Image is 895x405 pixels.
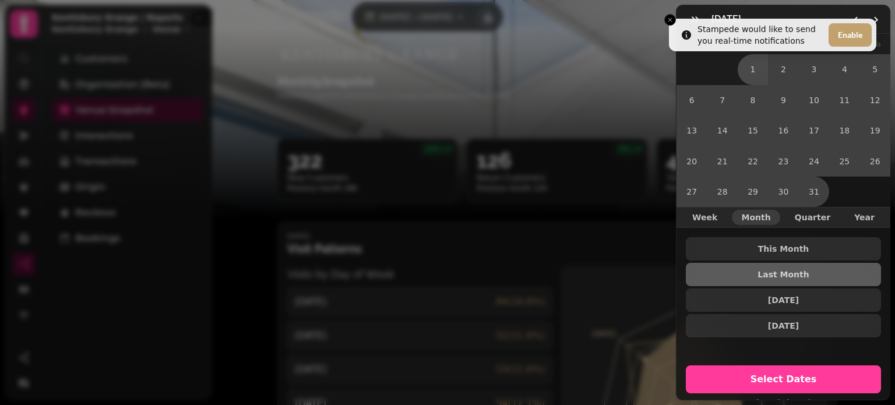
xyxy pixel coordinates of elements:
[686,288,881,312] button: [DATE]
[695,322,872,330] span: [DATE]
[768,54,798,84] button: Wednesday, July 2nd, 2025, selected
[768,177,798,207] button: Wednesday, July 30th, 2025, selected
[779,34,791,54] th: Wednesday
[799,146,829,177] button: Thursday, July 24th, 2025, selected
[799,54,829,84] button: Thursday, July 3rd, 2025, selected
[829,115,859,146] button: Friday, July 18th, 2025, selected
[707,115,737,146] button: Monday, July 14th, 2025, selected
[843,34,850,54] th: Friday
[738,146,768,177] button: Tuesday, July 22nd, 2025, selected
[768,115,798,146] button: Wednesday, July 16th, 2025, selected
[683,210,727,225] button: Week
[695,296,872,304] span: [DATE]
[829,85,859,115] button: Friday, July 11th, 2025, selected
[676,115,707,146] button: Sunday, July 13th, 2025, selected
[686,314,881,337] button: [DATE]
[738,177,768,207] button: Tuesday, July 29th, 2025, selected
[686,263,881,286] button: Last Month
[707,85,737,115] button: Monday, July 7th, 2025, selected
[707,177,737,207] button: Monday, July 28th, 2025, selected
[872,34,881,54] th: Saturday
[738,85,768,115] button: Tuesday, July 8th, 2025, selected
[768,146,798,177] button: Wednesday, July 23rd, 2025, selected
[860,146,890,177] button: Saturday, July 26th, 2025, selected
[738,115,768,146] button: Tuesday, July 15th, 2025, selected
[738,54,768,84] button: Tuesday, July 1st, 2025, selected
[700,375,867,384] span: Select Dates
[846,10,866,30] button: Go to the Previous Month
[717,34,728,54] th: Monday
[829,54,859,84] button: Friday, July 4th, 2025, selected
[854,213,875,221] span: Year
[695,245,872,253] span: This Month
[692,213,717,221] span: Week
[795,213,830,221] span: Quarter
[741,213,770,221] span: Month
[686,365,881,393] button: Select Dates
[829,146,859,177] button: Friday, July 25th, 2025, selected
[686,34,695,54] th: Sunday
[768,85,798,115] button: Wednesday, July 9th, 2025, selected
[866,10,886,30] button: Go to the Next Month
[676,34,890,207] table: July 2025
[695,270,872,279] span: Last Month
[860,85,890,115] button: Saturday, July 12th, 2025, selected
[707,146,737,177] button: Monday, July 21st, 2025, selected
[799,85,829,115] button: Thursday, July 10th, 2025, selected
[860,54,890,84] button: Saturday, July 5th, 2025, selected
[799,177,829,207] button: Thursday, July 31st, 2025, selected
[749,34,757,54] th: Tuesday
[845,210,884,225] button: Year
[812,34,822,54] th: Thursday
[785,210,840,225] button: Quarter
[676,146,707,177] button: Sunday, July 20th, 2025, selected
[686,237,881,260] button: This Month
[676,85,707,115] button: Sunday, July 6th, 2025, selected
[799,115,829,146] button: Thursday, July 17th, 2025, selected
[732,210,780,225] button: Month
[676,177,707,207] button: Sunday, July 27th, 2025, selected
[711,12,746,26] h3: [DATE]
[860,115,890,146] button: Saturday, July 19th, 2025, selected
